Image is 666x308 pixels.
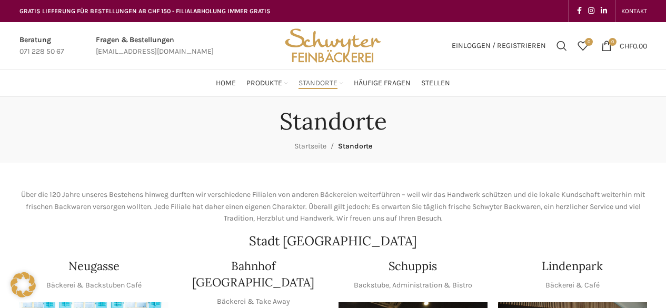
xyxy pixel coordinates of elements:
a: Instagram social link [585,4,598,18]
h1: Standorte [280,107,387,135]
p: Bäckerei & Backstuben Café [46,280,142,291]
a: Infobox link [96,34,214,58]
a: 0 CHF0.00 [596,35,652,56]
span: Stellen [421,78,450,88]
span: Häufige Fragen [354,78,411,88]
a: Linkedin social link [598,4,610,18]
span: Einloggen / Registrieren [452,42,546,49]
span: 0 [585,38,593,46]
a: Home [216,73,236,94]
a: 0 [572,35,593,56]
h4: Bahnhof [GEOGRAPHIC_DATA] [179,258,328,291]
a: Stellen [421,73,450,94]
span: Produkte [246,78,282,88]
h4: Neugasse [68,258,120,274]
p: Bäckerei & Take Away [217,296,290,307]
span: Home [216,78,236,88]
div: Secondary navigation [616,1,652,22]
a: Suchen [551,35,572,56]
h4: Schuppis [389,258,437,274]
p: Über die 120 Jahre unseres Bestehens hinweg durften wir verschiedene Filialen von anderen Bäckere... [19,189,647,224]
h4: Lindenpark [542,258,603,274]
a: Produkte [246,73,288,94]
a: Site logo [281,41,384,49]
span: Standorte [338,142,372,151]
span: GRATIS LIEFERUNG FÜR BESTELLUNGEN AB CHF 150 - FILIALABHOLUNG IMMER GRATIS [19,7,271,15]
div: Main navigation [14,73,652,94]
span: 0 [609,38,617,46]
div: Meine Wunschliste [572,35,593,56]
p: Backstube, Administration & Bistro [354,280,472,291]
a: Häufige Fragen [354,73,411,94]
a: Einloggen / Registrieren [446,35,551,56]
img: Bäckerei Schwyter [281,22,384,69]
h2: Stadt [GEOGRAPHIC_DATA] [19,235,647,247]
span: KONTAKT [621,7,647,15]
p: Bäckerei & Café [545,280,600,291]
span: CHF [620,41,633,50]
bdi: 0.00 [620,41,647,50]
a: Startseite [294,142,326,151]
a: Infobox link [19,34,64,58]
a: Standorte [299,73,343,94]
span: Standorte [299,78,337,88]
a: KONTAKT [621,1,647,22]
a: Facebook social link [574,4,585,18]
